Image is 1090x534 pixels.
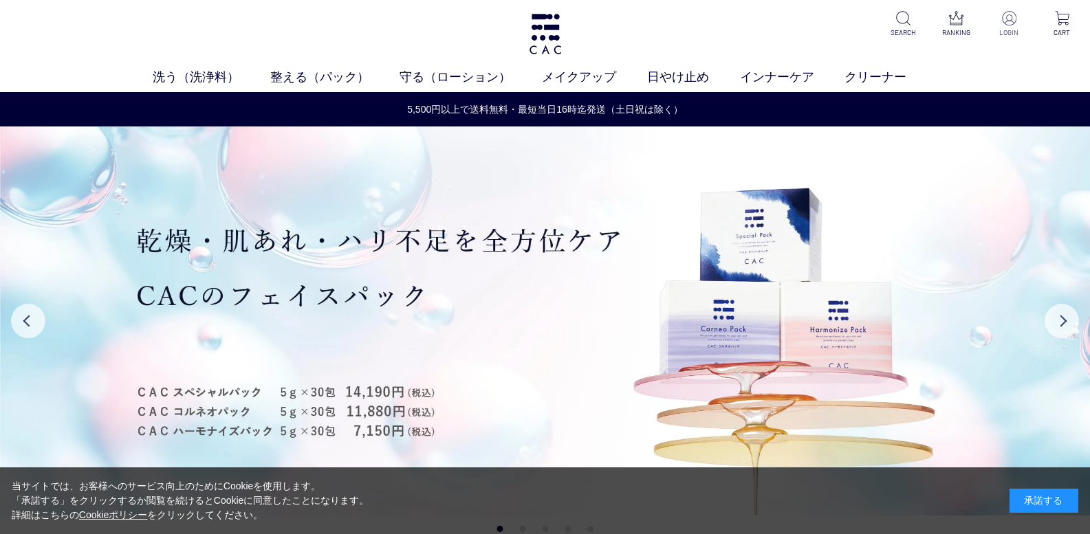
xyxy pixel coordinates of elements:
[153,68,270,87] a: 洗う（洗浄料）
[886,11,920,38] a: SEARCH
[886,27,920,38] p: SEARCH
[12,479,369,522] div: 当サイトでは、お客様へのサービス向上のためにCookieを使用します。 「承諾する」をクリックするか閲覧を続けるとCookieに同意したことになります。 詳細はこちらの をクリックしてください。
[11,304,45,338] button: Previous
[1045,304,1079,338] button: Next
[79,509,148,520] a: Cookieポリシー
[844,68,937,87] a: クリーナー
[1,102,1089,117] a: 5,500円以上で送料無料・最短当日16時迄発送（土日祝は除く）
[1010,489,1078,513] div: 承諾する
[1045,27,1079,38] p: CART
[542,68,647,87] a: メイクアップ
[939,11,973,38] a: RANKING
[740,68,845,87] a: インナーケア
[647,68,740,87] a: 日やけ止め
[1045,11,1079,38] a: CART
[400,68,542,87] a: 守る（ローション）
[992,27,1026,38] p: LOGIN
[527,14,563,54] img: logo
[939,27,973,38] p: RANKING
[992,11,1026,38] a: LOGIN
[270,68,400,87] a: 整える（パック）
